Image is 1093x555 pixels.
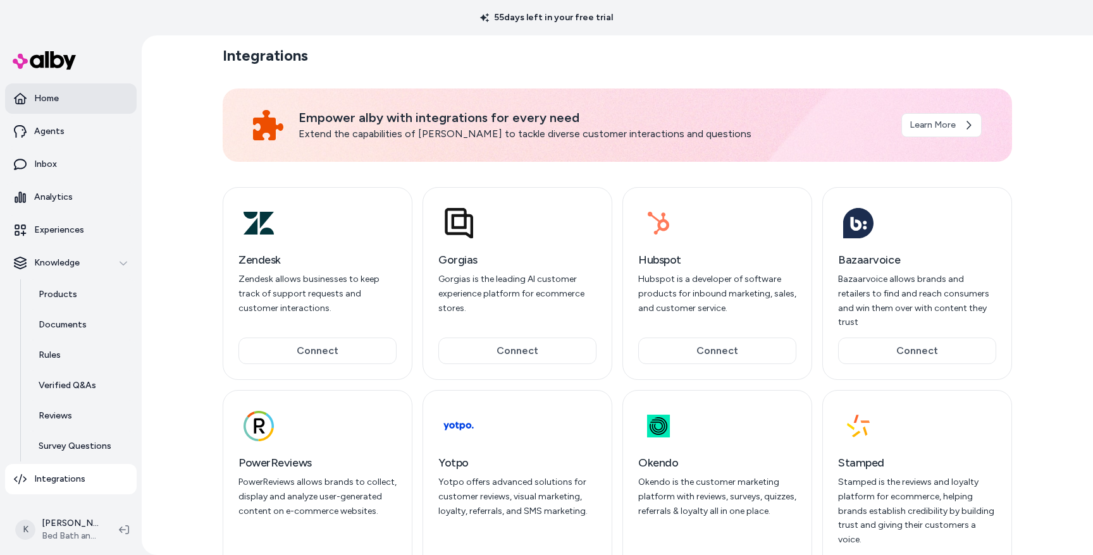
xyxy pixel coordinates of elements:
h3: Yotpo [438,454,596,472]
a: Analytics [5,182,137,212]
button: K[PERSON_NAME]Bed Bath and Beyond [8,509,109,550]
p: Gorgias is the leading AI customer experience platform for ecommerce stores. [438,272,596,315]
button: Connect [838,338,996,364]
p: Experiences [34,224,84,236]
p: Analytics [34,191,73,204]
h2: Integrations [223,46,308,66]
p: Home [34,92,59,105]
p: Survey Questions [39,440,111,453]
p: Integrations [34,473,85,485]
button: Connect [438,338,596,364]
button: Connect [638,338,796,364]
p: Okendo is the customer marketing platform with reviews, surveys, quizzes, referrals & loyalty all... [638,475,796,518]
p: Agents [34,125,65,138]
img: alby Logo [13,51,76,70]
button: Connect [238,338,397,364]
a: Home [5,83,137,114]
a: Experiences [5,215,137,245]
p: Verified Q&As [39,379,96,392]
h3: Zendesk [238,251,397,269]
a: Documents [26,310,137,340]
a: Learn More [901,113,982,137]
span: K [15,520,35,540]
h3: Bazaarvoice [838,251,996,269]
p: Extend the capabilities of [PERSON_NAME] to tackle diverse customer interactions and questions [299,126,886,142]
a: Survey Questions [26,431,137,461]
p: Reviews [39,410,72,422]
h3: Hubspot [638,251,796,269]
p: Stamped is the reviews and loyalty platform for ecommerce, helping brands establish credibility b... [838,475,996,547]
a: Inbox [5,149,137,180]
p: Yotpo offers advanced solutions for customer reviews, visual marketing, loyalty, referrals, and S... [438,475,596,518]
h3: PowerReviews [238,454,397,472]
p: Zendesk allows businesses to keep track of support requests and customer interactions. [238,272,397,315]
p: Products [39,288,77,301]
a: Integrations [5,464,137,494]
p: Bazaarvoice allows brands and retailers to find and reach consumers and win them over with conten... [838,272,996,330]
p: Inbox [34,158,57,171]
p: Knowledge [34,257,80,269]
h3: Stamped [838,454,996,472]
p: Documents [39,319,87,331]
span: Bed Bath and Beyond [42,530,99,542]
a: Products [26,279,137,310]
a: Agents [5,116,137,147]
p: Rules [39,349,61,362]
h3: Okendo [638,454,796,472]
button: Knowledge [5,248,137,278]
p: 55 days left in your free trial [472,11,621,24]
p: [PERSON_NAME] [42,517,99,530]
p: Hubspot is a developer of software products for inbound marketing, sales, and customer service. [638,272,796,315]
h3: Gorgias [438,251,596,269]
p: PowerReviews allows brands to collect, display and analyze user-generated content on e-commerce w... [238,475,397,518]
a: Verified Q&As [26,370,137,401]
a: Rules [26,340,137,370]
p: Empower alby with integrations for every need [299,109,886,126]
a: Reviews [26,401,137,431]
